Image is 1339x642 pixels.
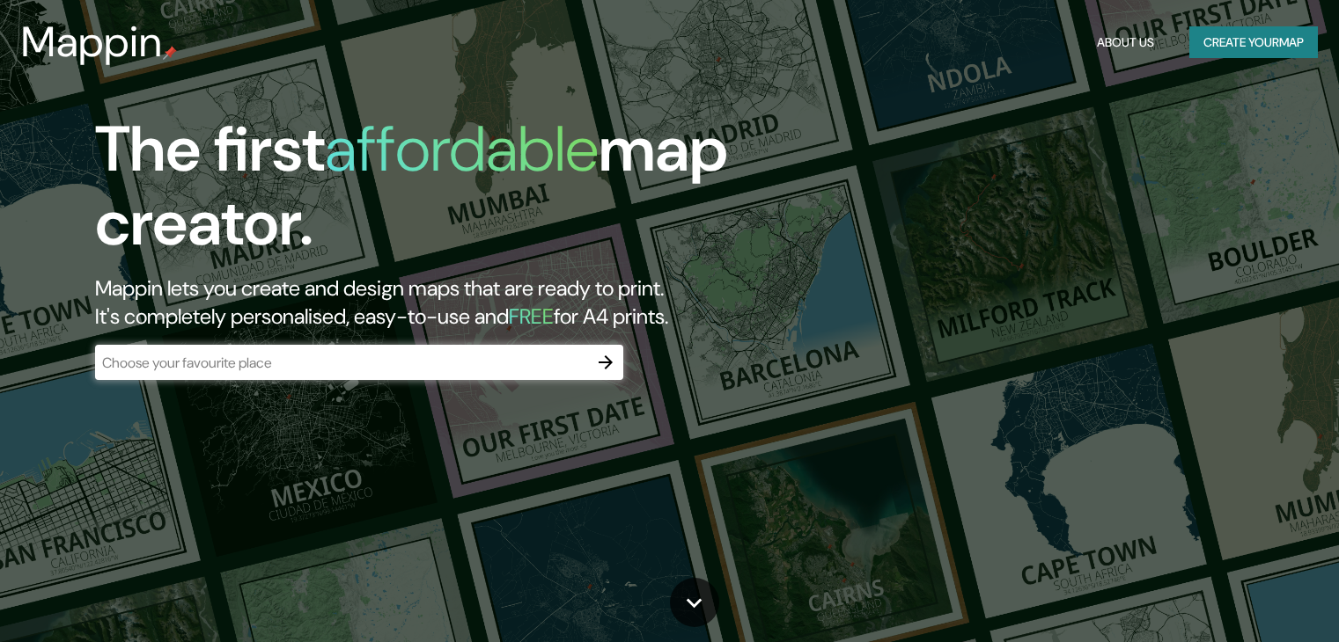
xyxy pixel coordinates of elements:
img: mappin-pin [163,46,177,60]
h1: The first map creator. [95,113,765,274]
button: About Us [1090,26,1161,59]
h3: Mappin [21,18,163,67]
input: Choose your favourite place [95,353,588,373]
button: Create yourmap [1189,26,1318,59]
h1: affordable [325,108,599,190]
h5: FREE [509,303,554,330]
h2: Mappin lets you create and design maps that are ready to print. It's completely personalised, eas... [95,274,765,331]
